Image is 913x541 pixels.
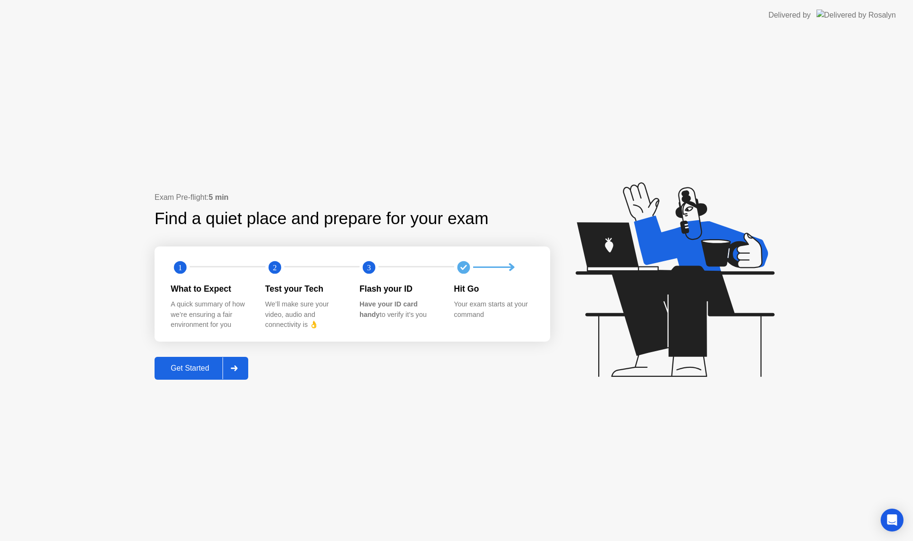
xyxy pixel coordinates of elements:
div: Hit Go [454,283,534,295]
div: Delivered by [768,10,811,21]
img: Delivered by Rosalyn [816,10,896,20]
div: Flash your ID [359,283,439,295]
div: Open Intercom Messenger [881,509,903,531]
div: Test your Tech [265,283,345,295]
div: Get Started [157,364,223,373]
text: 1 [178,263,182,272]
div: Find a quiet place and prepare for your exam [155,206,490,231]
b: Have your ID card handy [359,300,418,318]
div: A quick summary of how we’re ensuring a fair environment for you [171,299,250,330]
b: 5 min [209,193,229,201]
button: Get Started [155,357,248,380]
div: What to Expect [171,283,250,295]
div: Exam Pre-flight: [155,192,550,203]
div: Your exam starts at your command [454,299,534,320]
div: to verify it’s you [359,299,439,320]
text: 2 [272,263,276,272]
text: 3 [367,263,371,272]
div: We’ll make sure your video, audio and connectivity is 👌 [265,299,345,330]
